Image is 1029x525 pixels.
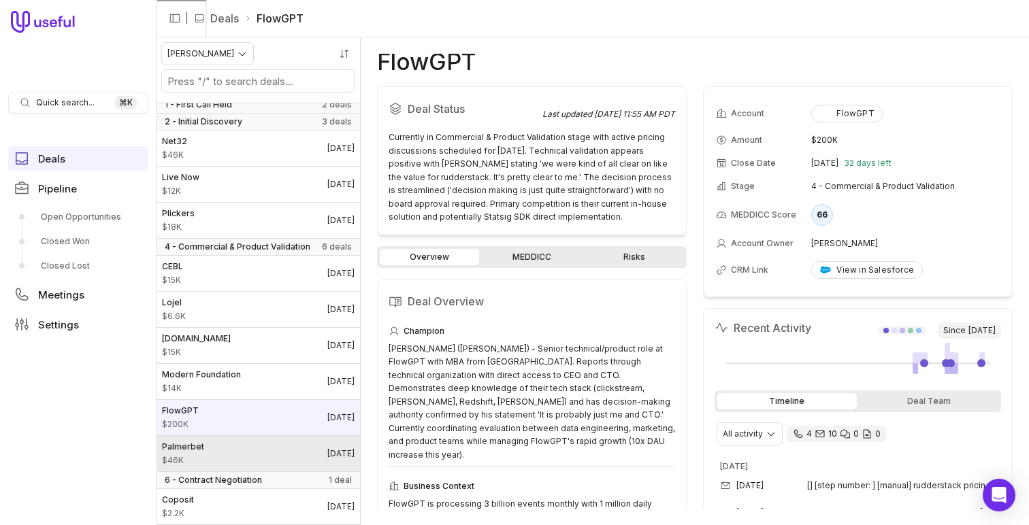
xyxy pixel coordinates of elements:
[162,405,199,416] span: FlowGPT
[327,304,355,315] time: Deal Close Date
[820,265,914,275] div: View in Salesforce
[983,479,1015,511] div: Open Intercom Messenger
[731,135,762,146] span: Amount
[329,475,352,486] span: 1 deal
[162,419,199,430] span: Amount
[8,231,148,252] a: Closed Won
[162,494,194,505] span: Coposit
[185,10,189,27] span: |
[38,184,77,194] span: Pipeline
[8,255,148,277] a: Closed Lost
[322,116,352,127] span: 3 deals
[162,508,194,519] span: Amount
[162,208,195,219] span: Plickers
[162,441,204,452] span: Palmerbet
[8,176,148,201] a: Pipeline
[322,99,352,110] span: 2 deals
[244,10,304,27] li: FlowGPT
[162,455,204,466] span: Amount
[8,146,148,171] a: Deals
[38,320,79,330] span: Settings
[162,186,199,197] span: Amount
[157,167,360,202] a: Live Now$12K[DATE]
[594,109,675,119] time: [DATE] 11:55 AM PDT
[860,393,999,409] div: Deal Team
[327,340,355,351] time: Deal Close Date
[377,54,476,70] h1: FlowGPT
[162,369,241,380] span: Modern Foundation
[327,179,355,190] time: Deal Close Date
[380,249,479,265] a: Overview
[715,320,811,336] h2: Recent Activity
[162,222,195,233] span: Amount
[8,206,148,228] a: Open Opportunities
[811,105,883,122] button: FlowGPT
[162,311,186,322] span: Amount
[389,323,675,339] div: Champion
[162,150,187,160] span: Amount
[542,109,675,120] div: Last updated
[807,507,996,518] span: invitation: rudderstack pricing reconnect @ [DATE] 10am - 10:30am (mdt) ([PERSON_NAME])
[811,233,1000,254] td: [PERSON_NAME]
[157,489,360,524] a: Coposit$2.2K[DATE]
[389,131,675,224] div: Currently in Commercial & Product Validation stage with active pricing discussions scheduled for ...
[844,158,892,169] span: 32 days left
[157,292,360,327] a: Lojel$6.6K[DATE]
[162,136,187,147] span: Net32
[585,249,684,265] a: Risks
[720,461,748,471] time: [DATE]
[157,37,361,525] nav: Deals
[327,376,355,387] time: Deal Close Date
[327,215,355,226] time: Deal Close Date
[165,241,310,252] span: 4 - Commercial & Product Validation
[210,10,239,27] a: Deals
[165,99,232,110] span: 1 - First Call Held
[327,143,355,154] time: Deal Close Date
[157,328,360,363] a: [DOMAIN_NAME]$15K[DATE]
[820,108,874,119] div: FlowGPT
[968,325,996,336] time: [DATE]
[165,475,262,486] span: 6 - Contract Negotiation
[165,8,185,29] button: Collapse sidebar
[162,70,355,92] input: Search deals by name
[38,290,84,300] span: Meetings
[38,154,65,164] span: Deals
[8,282,148,307] a: Meetings
[322,241,352,252] span: 6 deals
[731,209,796,220] span: MEDDICC Score
[389,478,675,494] div: Business Context
[162,261,183,272] span: CEBL
[157,131,360,166] a: Net32$46K[DATE]
[811,158,838,169] time: [DATE]
[731,181,755,192] span: Stage
[787,426,886,442] div: 4 calls and 10 email threads
[157,364,360,399] a: Modern Foundation$14K[DATE]
[162,275,183,286] span: Amount
[157,256,360,291] a: CEBL$15K[DATE]
[327,412,355,423] time: Deal Close Date
[811,261,923,279] a: View in Salesforce
[334,44,355,64] button: Sort by
[811,204,833,226] div: 66
[807,480,996,491] span: [] [step number: ] [manual] rudderstack pricing + value presentation recap
[717,393,857,409] div: Timeline
[327,448,355,459] time: Deal Close Date
[389,290,675,312] h2: Deal Overview
[165,116,242,127] span: 2 - Initial Discovery
[731,108,764,119] span: Account
[731,265,768,275] span: CRM Link
[36,97,95,108] span: Quick search...
[157,400,360,435] a: FlowGPT$200K[DATE]
[8,312,148,337] a: Settings
[389,98,542,120] h2: Deal Status
[327,268,355,279] time: Deal Close Date
[8,206,148,277] div: Pipeline submenu
[482,249,581,265] a: MEDDICC
[731,158,776,169] span: Close Date
[389,342,675,462] div: [PERSON_NAME] ([PERSON_NAME]) - Senior technical/product role at FlowGPT with MBA from [GEOGRAPHI...
[162,172,199,183] span: Live Now
[162,347,231,358] span: Amount
[327,501,355,512] time: Deal Close Date
[157,203,360,238] a: Plickers$18K[DATE]
[162,297,186,308] span: Lojel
